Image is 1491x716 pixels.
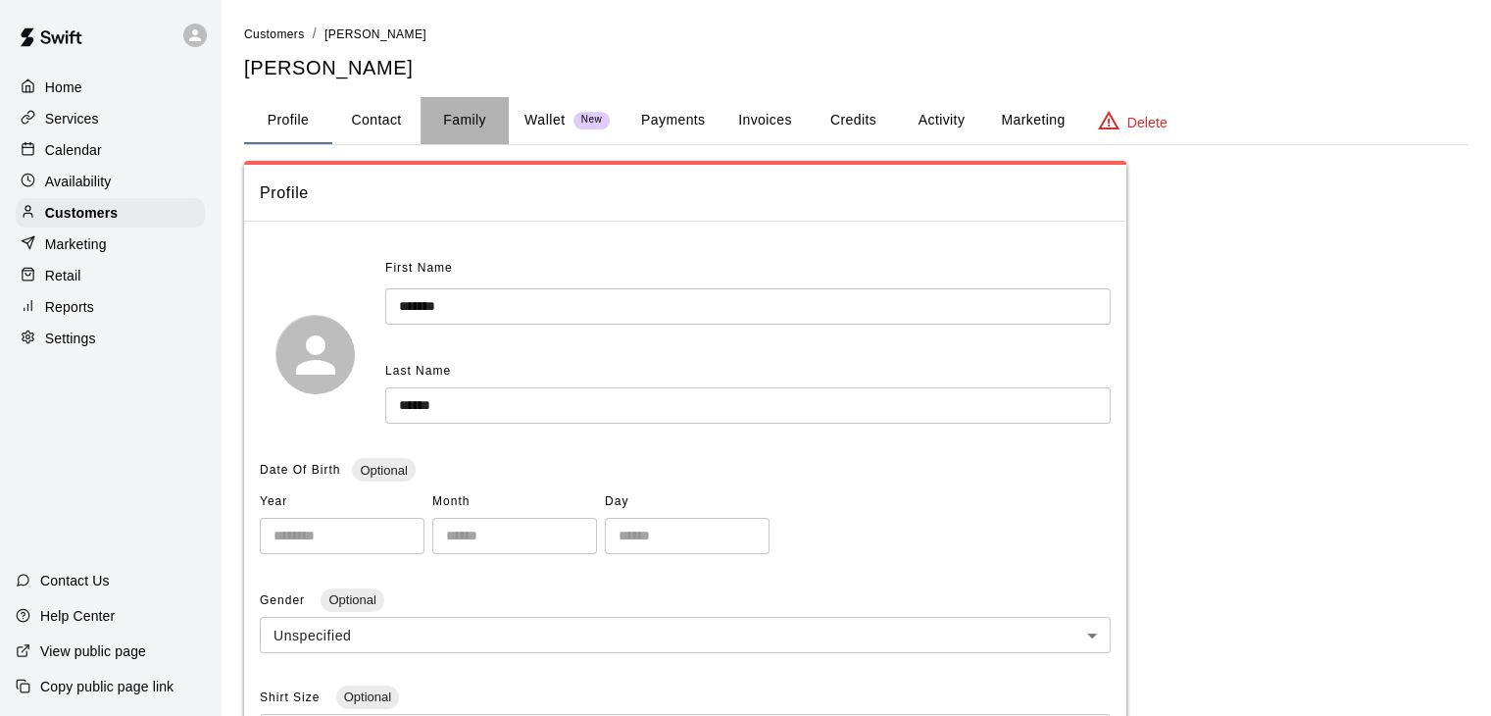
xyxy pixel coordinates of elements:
[260,463,340,477] span: Date Of Birth
[16,135,205,165] a: Calendar
[625,97,721,144] button: Payments
[809,97,897,144] button: Credits
[385,364,451,378] span: Last Name
[897,97,985,144] button: Activity
[244,26,305,41] a: Customers
[16,230,205,259] a: Marketing
[16,104,205,133] a: Services
[45,140,102,160] p: Calendar
[244,24,1467,45] nav: breadcrumb
[40,677,174,696] p: Copy public page link
[1127,113,1168,132] p: Delete
[336,690,399,704] span: Optional
[16,198,205,228] a: Customers
[45,329,96,348] p: Settings
[40,606,115,626] p: Help Center
[985,97,1080,144] button: Marketing
[260,486,424,518] span: Year
[721,97,809,144] button: Invoices
[45,266,81,285] p: Retail
[45,297,94,317] p: Reports
[421,97,509,144] button: Family
[432,486,597,518] span: Month
[244,27,305,41] span: Customers
[16,261,205,290] a: Retail
[16,167,205,196] a: Availability
[16,292,205,322] a: Reports
[573,114,610,127] span: New
[40,571,110,590] p: Contact Us
[260,593,309,607] span: Gender
[260,617,1111,653] div: Unspecified
[16,73,205,102] a: Home
[45,77,82,97] p: Home
[321,592,383,607] span: Optional
[260,180,1111,206] span: Profile
[385,253,453,284] span: First Name
[313,24,317,44] li: /
[244,97,1467,144] div: basic tabs example
[40,641,146,661] p: View public page
[45,234,107,254] p: Marketing
[16,324,205,353] a: Settings
[352,463,415,478] span: Optional
[244,55,1467,81] h5: [PERSON_NAME]
[324,27,426,41] span: [PERSON_NAME]
[45,203,118,223] p: Customers
[45,172,112,191] p: Availability
[244,97,332,144] button: Profile
[605,486,770,518] span: Day
[260,690,324,704] span: Shirt Size
[332,97,421,144] button: Contact
[524,110,566,130] p: Wallet
[45,109,99,128] p: Services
